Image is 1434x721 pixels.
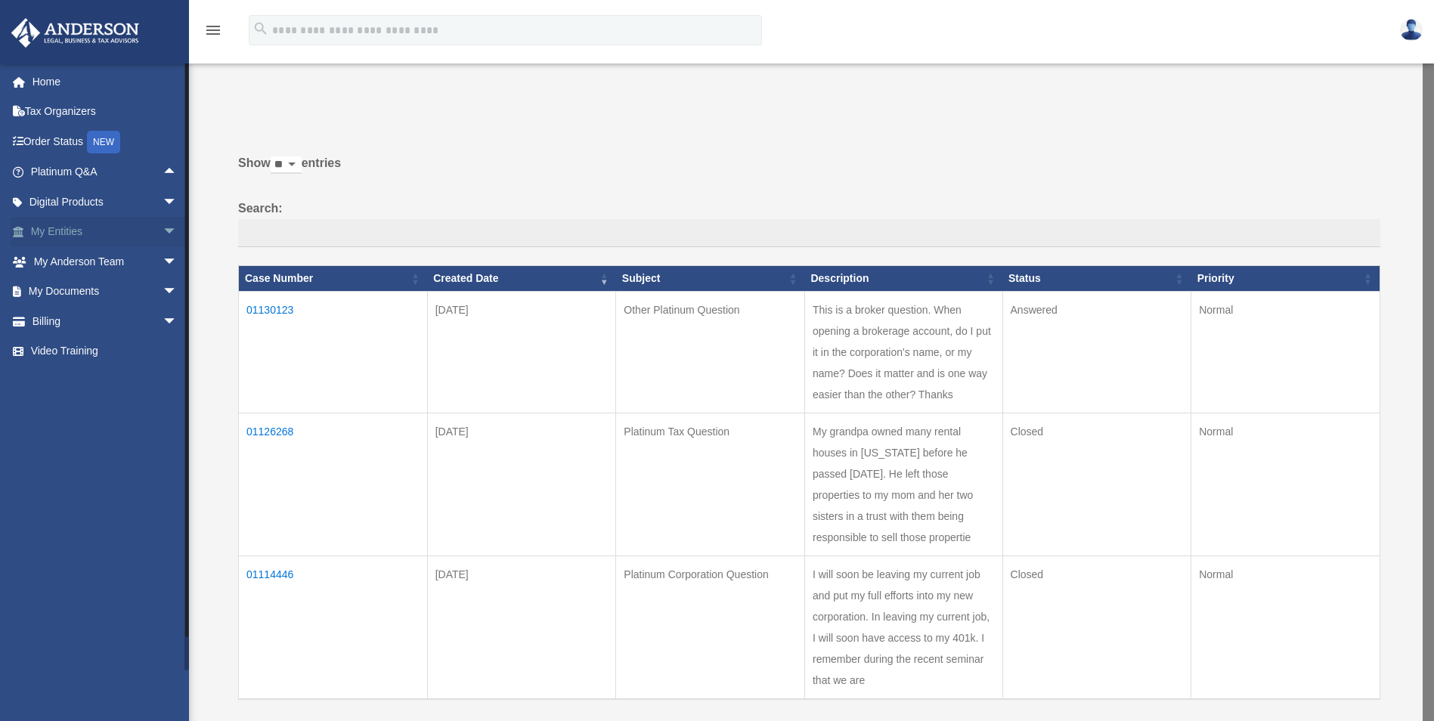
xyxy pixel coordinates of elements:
td: My grandpa owned many rental houses in [US_STATE] before he passed [DATE]. He left those properti... [804,413,1002,556]
img: User Pic [1400,19,1423,41]
td: Normal [1191,292,1380,413]
a: Order StatusNEW [11,126,200,157]
a: Platinum Q&Aarrow_drop_up [11,157,193,187]
i: menu [204,21,222,39]
span: arrow_drop_down [163,217,193,248]
label: Search: [238,198,1380,248]
td: Platinum Corporation Question [616,556,805,700]
td: Answered [1002,292,1191,413]
img: Anderson Advisors Platinum Portal [7,18,144,48]
th: Subject: activate to sort column ascending [616,266,805,292]
th: Priority: activate to sort column ascending [1191,266,1380,292]
a: Billingarrow_drop_down [11,306,200,336]
a: Digital Productsarrow_drop_down [11,187,200,217]
td: 01114446 [239,556,428,700]
td: Normal [1191,556,1380,700]
span: arrow_drop_down [163,246,193,277]
th: Description: activate to sort column ascending [804,266,1002,292]
th: Status: activate to sort column ascending [1002,266,1191,292]
input: Search: [238,219,1380,248]
a: Tax Organizers [11,97,200,127]
td: Closed [1002,413,1191,556]
a: My Anderson Teamarrow_drop_down [11,246,200,277]
a: My Entitiesarrow_drop_down [11,217,200,247]
a: menu [204,26,222,39]
span: arrow_drop_down [163,187,193,218]
span: arrow_drop_down [163,277,193,308]
a: My Documentsarrow_drop_down [11,277,200,307]
div: NEW [87,131,120,153]
td: 01130123 [239,292,428,413]
td: Normal [1191,413,1380,556]
th: Created Date: activate to sort column ascending [427,266,616,292]
td: [DATE] [427,556,616,700]
td: Closed [1002,556,1191,700]
td: 01126268 [239,413,428,556]
td: Other Platinum Question [616,292,805,413]
a: Home [11,67,200,97]
a: Video Training [11,336,200,367]
td: [DATE] [427,292,616,413]
select: Showentries [271,156,302,174]
td: [DATE] [427,413,616,556]
td: Platinum Tax Question [616,413,805,556]
td: This is a broker question. When opening a brokerage account, do I put it in the corporation's nam... [804,292,1002,413]
td: I will soon be leaving my current job and put my full efforts into my new corporation. In leaving... [804,556,1002,700]
span: arrow_drop_up [163,157,193,188]
th: Case Number: activate to sort column ascending [239,266,428,292]
i: search [252,20,269,37]
span: arrow_drop_down [163,306,193,337]
label: Show entries [238,153,1380,189]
